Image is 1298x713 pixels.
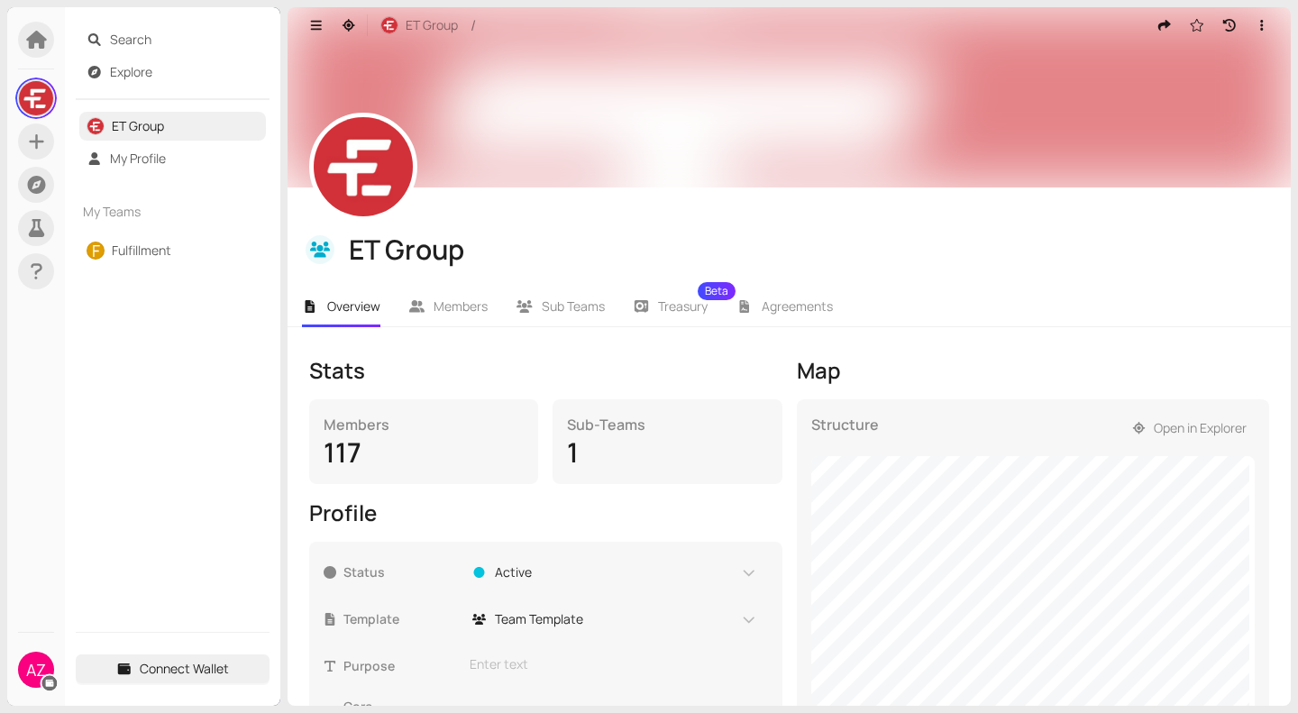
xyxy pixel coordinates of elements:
sup: Beta [698,282,736,300]
img: r-RjKx4yED.jpeg [381,17,398,33]
div: ET Group [349,233,1266,267]
div: Sub-Teams [567,414,767,435]
a: ET Group [112,117,164,134]
span: AZ [26,652,46,688]
span: Sub Teams [542,297,605,315]
span: My Teams [83,202,231,222]
div: 117 [324,435,524,470]
span: Members [434,297,488,315]
span: Overview [327,297,380,315]
button: Open in Explorer [1123,414,1256,443]
div: Map [797,356,1270,385]
a: Fulfillment [112,242,171,259]
button: Connect Wallet [76,654,270,683]
span: Active [495,562,532,582]
span: Agreements [762,297,833,315]
a: My Profile [110,150,166,167]
div: Profile [309,498,782,527]
div: 1 [567,435,767,470]
button: ET Group [371,11,467,40]
span: Template [343,609,459,629]
img: LsfHRQdbm8.jpeg [19,81,53,115]
div: Enter text [470,654,757,674]
img: sxiwkZVnJ8.jpeg [314,117,413,216]
div: Stats [309,356,782,385]
span: Connect Wallet [140,659,229,679]
span: Purpose [343,656,459,676]
div: Structure [811,414,879,456]
span: Treasury [658,300,708,313]
span: ET Group [406,15,458,35]
span: Search [110,25,260,54]
div: My Teams [76,191,270,233]
span: Status [343,562,459,582]
span: Team Template [495,609,583,629]
a: Explore [110,63,152,80]
span: Open in Explorer [1154,418,1247,438]
div: Members [324,414,524,435]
